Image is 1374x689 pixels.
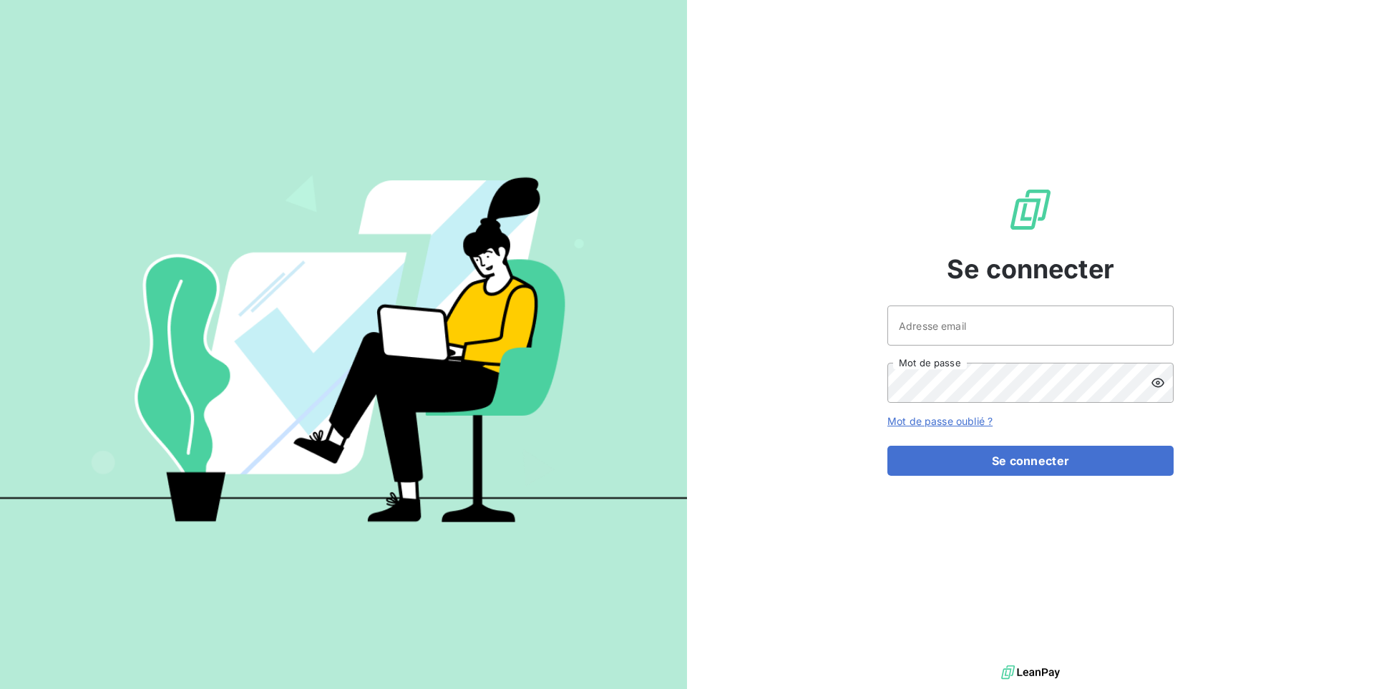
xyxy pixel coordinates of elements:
[1001,662,1060,683] img: logo
[947,250,1114,288] span: Se connecter
[1008,187,1053,233] img: Logo LeanPay
[887,415,993,427] a: Mot de passe oublié ?
[887,306,1174,346] input: placeholder
[887,446,1174,476] button: Se connecter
